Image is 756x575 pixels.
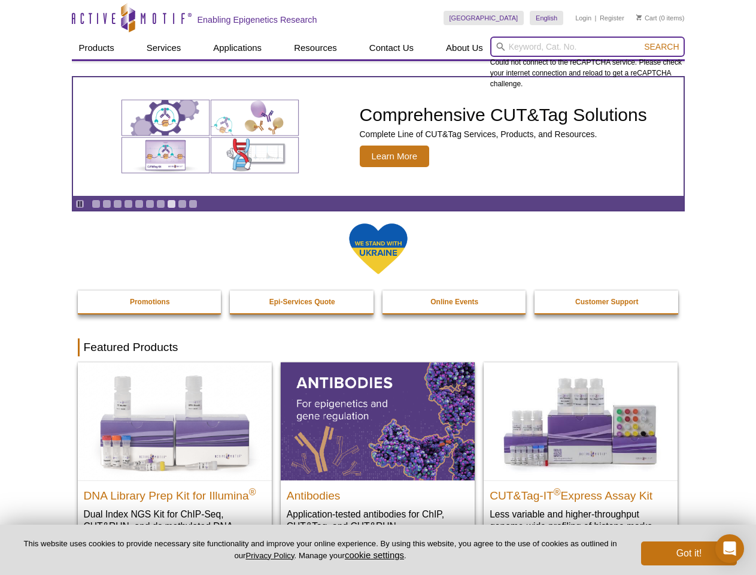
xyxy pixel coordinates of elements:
[636,11,685,25] li: (0 items)
[189,199,198,208] a: Go to slide 10
[73,77,684,196] a: Various genetic charts and diagrams. Comprehensive CUT&Tag Solutions Complete Line of CUT&Tag Ser...
[287,37,344,59] a: Resources
[281,362,475,544] a: All Antibodies Antibodies Application-tested antibodies for ChIP, CUT&Tag, and CUT&RUN.
[715,534,744,563] div: Open Intercom Messenger
[360,146,430,167] span: Learn More
[135,199,144,208] a: Go to slide 5
[78,338,679,356] h2: Featured Products
[84,508,266,544] p: Dual Index NGS Kit for ChIP-Seq, CUT&RUN, and ds methylated DNA assays.
[345,550,404,560] button: cookie settings
[644,42,679,52] span: Search
[145,199,154,208] a: Go to slide 6
[281,362,475,480] img: All Antibodies
[167,199,176,208] a: Go to slide 8
[19,538,621,561] p: This website uses cookies to provide necessary site functionality and improve your online experie...
[78,362,272,480] img: DNA Library Prep Kit for Illumina
[249,486,256,497] sup: ®
[595,11,597,25] li: |
[641,541,737,565] button: Got it!
[382,290,527,313] a: Online Events
[178,199,187,208] a: Go to slide 9
[636,14,657,22] a: Cart
[600,14,624,22] a: Register
[113,199,122,208] a: Go to slide 3
[287,484,469,502] h2: Antibodies
[530,11,563,25] a: English
[575,298,638,306] strong: Customer Support
[444,11,524,25] a: [GEOGRAPHIC_DATA]
[78,290,223,313] a: Promotions
[73,77,684,196] article: Comprehensive CUT&Tag Solutions
[130,298,170,306] strong: Promotions
[78,362,272,556] a: DNA Library Prep Kit for Illumina DNA Library Prep Kit for Illumina® Dual Index NGS Kit for ChIP-...
[269,298,335,306] strong: Epi-Services Quote
[198,14,317,25] h2: Enabling Epigenetics Research
[535,290,679,313] a: Customer Support
[120,99,300,174] img: Various genetic charts and diagrams.
[439,37,490,59] a: About Us
[245,551,294,560] a: Privacy Policy
[490,37,685,57] input: Keyword, Cat. No.
[92,199,101,208] a: Go to slide 1
[72,37,122,59] a: Products
[102,199,111,208] a: Go to slide 2
[490,37,685,89] div: Could not connect to the reCAPTCHA service. Please check your internet connection and reload to g...
[156,199,165,208] a: Go to slide 7
[75,199,84,208] a: Toggle autoplay
[640,41,682,52] button: Search
[360,106,647,124] h2: Comprehensive CUT&Tag Solutions
[139,37,189,59] a: Services
[430,298,478,306] strong: Online Events
[575,14,591,22] a: Login
[484,362,678,480] img: CUT&Tag-IT® Express Assay Kit
[124,199,133,208] a: Go to slide 4
[84,484,266,502] h2: DNA Library Prep Kit for Illumina
[636,14,642,20] img: Your Cart
[230,290,375,313] a: Epi-Services Quote
[484,362,678,544] a: CUT&Tag-IT® Express Assay Kit CUT&Tag-IT®Express Assay Kit Less variable and higher-throughput ge...
[490,508,672,532] p: Less variable and higher-throughput genome-wide profiling of histone marks​.
[206,37,269,59] a: Applications
[362,37,421,59] a: Contact Us
[287,508,469,532] p: Application-tested antibodies for ChIP, CUT&Tag, and CUT&RUN.
[360,129,647,140] p: Complete Line of CUT&Tag Services, Products, and Resources.
[348,222,408,276] img: We Stand With Ukraine
[554,486,561,497] sup: ®
[490,484,672,502] h2: CUT&Tag-IT Express Assay Kit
